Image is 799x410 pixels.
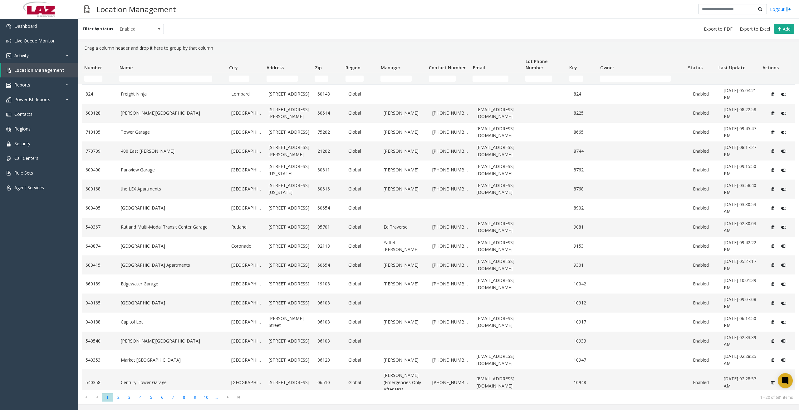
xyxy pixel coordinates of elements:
[317,91,341,97] a: 60148
[693,129,716,136] a: Enabled
[724,240,756,252] span: [DATE] 09:42:22 PM
[269,338,310,344] a: [STREET_ADDRESS]
[14,23,37,29] span: Dashboard
[778,184,790,194] button: Disable
[786,6,791,12] img: logout
[724,182,756,195] span: [DATE] 03:58:40 PM
[6,39,11,44] img: 'icon'
[724,315,756,328] span: [DATE] 06:14:50 PM
[724,239,761,253] a: [DATE] 09:42:22 PM
[724,296,761,310] a: [DATE] 09:07:08 PM
[693,262,716,269] a: Enabled
[432,224,469,230] a: [PHONE_NUMBER]
[569,76,583,82] input: Key Filter
[768,222,778,232] button: Delete
[600,76,671,82] input: Owner Filter
[724,353,756,366] span: [DATE] 02:28:25 AM
[724,277,761,291] a: [DATE] 10:01:39 PM
[83,26,113,32] label: Filter by status
[14,82,30,88] span: Reports
[477,220,522,234] a: [EMAIL_ADDRESS][DOMAIN_NAME]
[724,87,756,100] span: [DATE] 05:04:21 PM
[269,299,310,306] a: [STREET_ADDRESS]
[121,148,224,155] a: 400 East [PERSON_NAME]
[231,243,261,249] a: Coronado
[6,156,11,161] img: 'icon'
[86,205,113,211] a: 600405
[14,96,50,102] span: Power BI Reports
[348,224,376,230] a: Global
[574,224,597,230] a: 9081
[768,260,778,270] button: Delete
[348,148,376,155] a: Global
[693,166,716,173] a: Enabled
[14,126,31,132] span: Regions
[770,6,791,12] a: Logout
[693,280,716,287] a: Enabled
[693,379,716,386] a: Enabled
[317,185,341,192] a: 60616
[168,393,179,402] span: Page 7
[14,141,30,146] span: Security
[317,110,341,116] a: 60614
[348,280,376,287] a: Global
[574,338,597,344] a: 10933
[574,110,597,116] a: 8225
[778,127,790,137] button: Disable
[14,170,33,176] span: Rule Sets
[86,357,113,363] a: 540353
[432,148,469,155] a: [PHONE_NUMBER]
[231,338,261,344] a: [GEOGRAPHIC_DATA]
[6,24,11,29] img: 'icon'
[317,224,341,230] a: 05701
[78,54,799,390] div: Data table
[86,379,113,386] a: 540358
[432,166,469,173] a: [PHONE_NUMBER]
[778,279,790,289] button: Disable
[724,163,761,177] a: [DATE] 09:15:50 PM
[317,205,341,211] a: 60654
[724,182,761,196] a: [DATE] 03:58:40 PM
[380,76,412,82] input: Manager Filter
[693,319,716,325] a: Enabled
[348,357,376,363] a: Global
[384,185,425,192] a: [PERSON_NAME]
[348,262,376,269] a: Global
[768,279,778,289] button: Delete
[14,67,64,73] span: Location Management
[231,319,261,325] a: [GEOGRAPHIC_DATA]
[432,280,469,287] a: [PHONE_NUMBER]
[233,393,244,402] span: Go to the last page
[384,129,425,136] a: [PERSON_NAME]
[86,110,113,116] a: 600128
[82,42,795,54] div: Drag a column header and drop it here to group by that column
[102,393,113,402] span: Page 1
[693,91,716,97] a: Enabled
[778,260,790,270] button: Disable
[574,299,597,306] a: 10912
[477,125,522,139] a: [EMAIL_ADDRESS][DOMAIN_NAME]
[429,76,456,82] input: Contact Number Filter
[231,166,261,173] a: [GEOGRAPHIC_DATA]
[724,334,761,348] a: [DATE] 02:33:39 AM
[768,298,778,308] button: Delete
[384,262,425,269] a: [PERSON_NAME]
[724,163,756,176] span: [DATE] 09:15:50 PM
[269,224,310,230] a: [STREET_ADDRESS]
[6,83,11,88] img: 'icon'
[6,97,11,102] img: 'icon'
[348,243,376,249] a: Global
[348,338,376,344] a: Global
[121,319,224,325] a: Capitol Lot
[724,106,761,120] a: [DATE] 08:22:58 PM
[267,76,298,82] input: Address Filter
[14,185,44,190] span: Agent Services
[86,148,113,155] a: 770709
[724,144,761,158] a: [DATE] 08:17:27 PM
[574,205,597,211] a: 8902
[724,220,756,233] span: [DATE] 02:30:03 AM
[384,166,425,173] a: [PERSON_NAME]
[84,2,90,17] img: pageIcon
[317,166,341,173] a: 60611
[384,148,425,155] a: [PERSON_NAME]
